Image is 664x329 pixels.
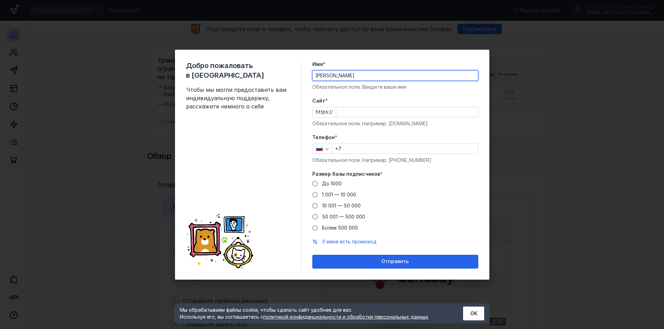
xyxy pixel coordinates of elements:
[312,134,335,141] span: Телефон
[312,157,478,164] div: Обязательное поле. Например: [PHONE_NUMBER]
[312,84,478,90] div: Обязательное поле. Введите ваше имя
[186,86,290,110] span: Чтобы мы могли предоставить вам индивидуальную поддержку, расскажите немного о себе
[312,255,478,269] button: Отправить
[312,120,478,127] div: Обязательное поле. Например: [DOMAIN_NAME]
[463,307,484,320] button: ОК
[312,97,325,104] span: Cайт
[322,225,358,231] span: Более 500 000
[322,203,361,209] span: 10 001 — 50 000
[381,259,409,264] span: Отправить
[186,61,290,80] span: Добро пожаловать в [GEOGRAPHIC_DATA]
[263,314,428,320] a: политикой конфиденциальности и обработки персональных данных
[322,238,377,245] button: У меня есть промокод
[180,307,446,320] div: Мы обрабатываем файлы cookie, чтобы сделать сайт удобнее для вас. Используя его, вы соглашаетесь c
[322,239,377,244] span: У меня есть промокод
[312,61,323,68] span: Имя
[322,181,342,186] span: До 1000
[312,171,380,177] span: Размер базы подписчиков
[322,192,356,197] span: 1 001 — 10 000
[322,214,365,220] span: 50 001 — 500 000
